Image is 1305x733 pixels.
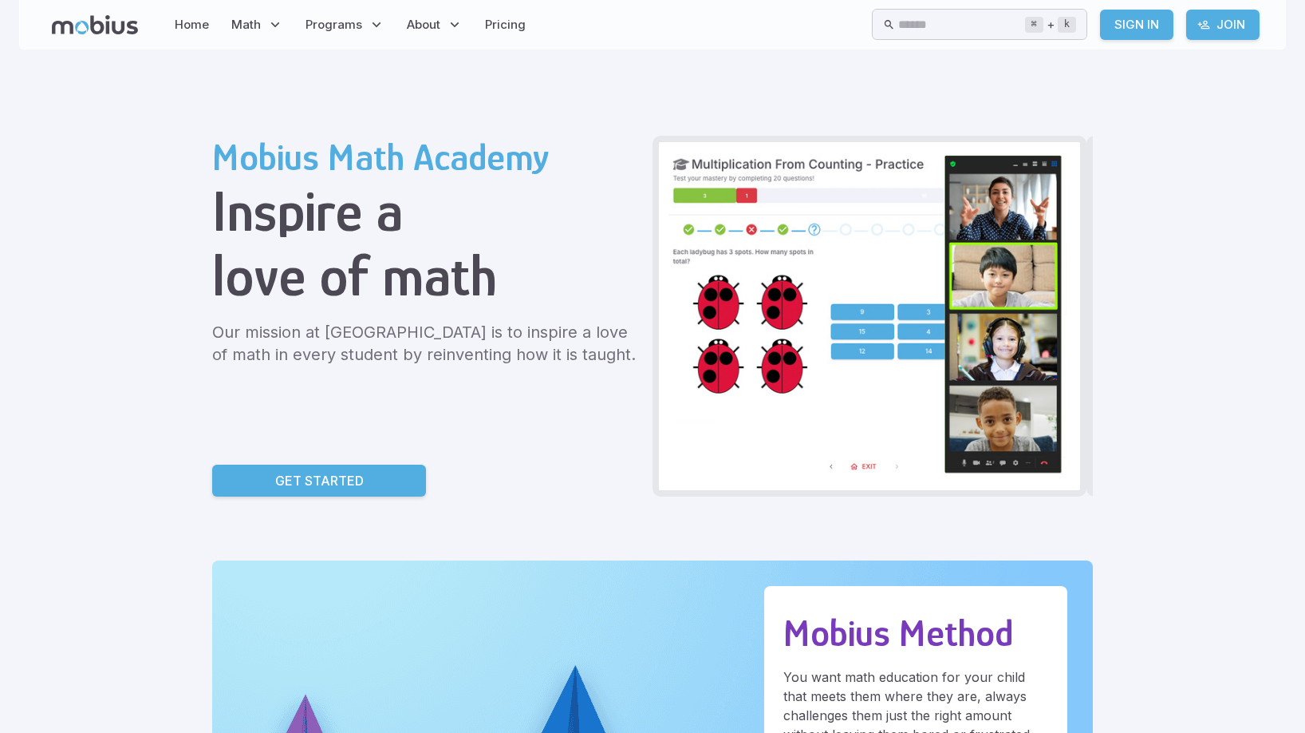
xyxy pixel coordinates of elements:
a: Join [1186,10,1260,40]
p: Our mission at [GEOGRAPHIC_DATA] is to inspire a love of math in every student by reinventing how... [212,321,640,366]
a: Sign In [1100,10,1173,40]
h2: Mobius Method [783,612,1048,655]
kbd: ⌘ [1025,17,1043,33]
span: Programs [306,16,362,34]
h1: Inspire a [212,179,640,244]
span: About [407,16,440,34]
a: Get Started [212,465,426,497]
span: Math [231,16,261,34]
p: Get Started [275,471,364,490]
h1: love of math [212,244,640,308]
a: Pricing [480,6,530,43]
h2: Mobius Math Academy [212,136,640,179]
a: Home [170,6,214,43]
kbd: k [1058,17,1076,33]
img: Grade 2 Class [659,142,1080,490]
div: + [1025,15,1076,34]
